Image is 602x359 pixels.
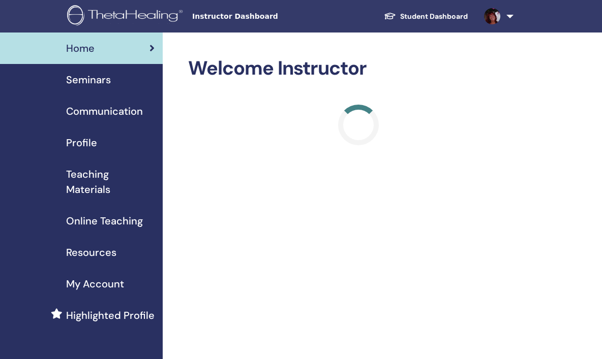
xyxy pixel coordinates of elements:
[66,41,95,56] span: Home
[66,72,111,87] span: Seminars
[66,213,143,229] span: Online Teaching
[67,5,186,28] img: logo.png
[188,57,529,80] h2: Welcome Instructor
[384,12,396,20] img: graduation-cap-white.svg
[66,308,155,323] span: Highlighted Profile
[484,8,500,24] img: default.jpg
[376,7,476,26] a: Student Dashboard
[66,135,97,150] span: Profile
[66,104,143,119] span: Communication
[66,167,155,197] span: Teaching Materials
[192,11,345,22] span: Instructor Dashboard
[66,245,116,260] span: Resources
[66,276,124,291] span: My Account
